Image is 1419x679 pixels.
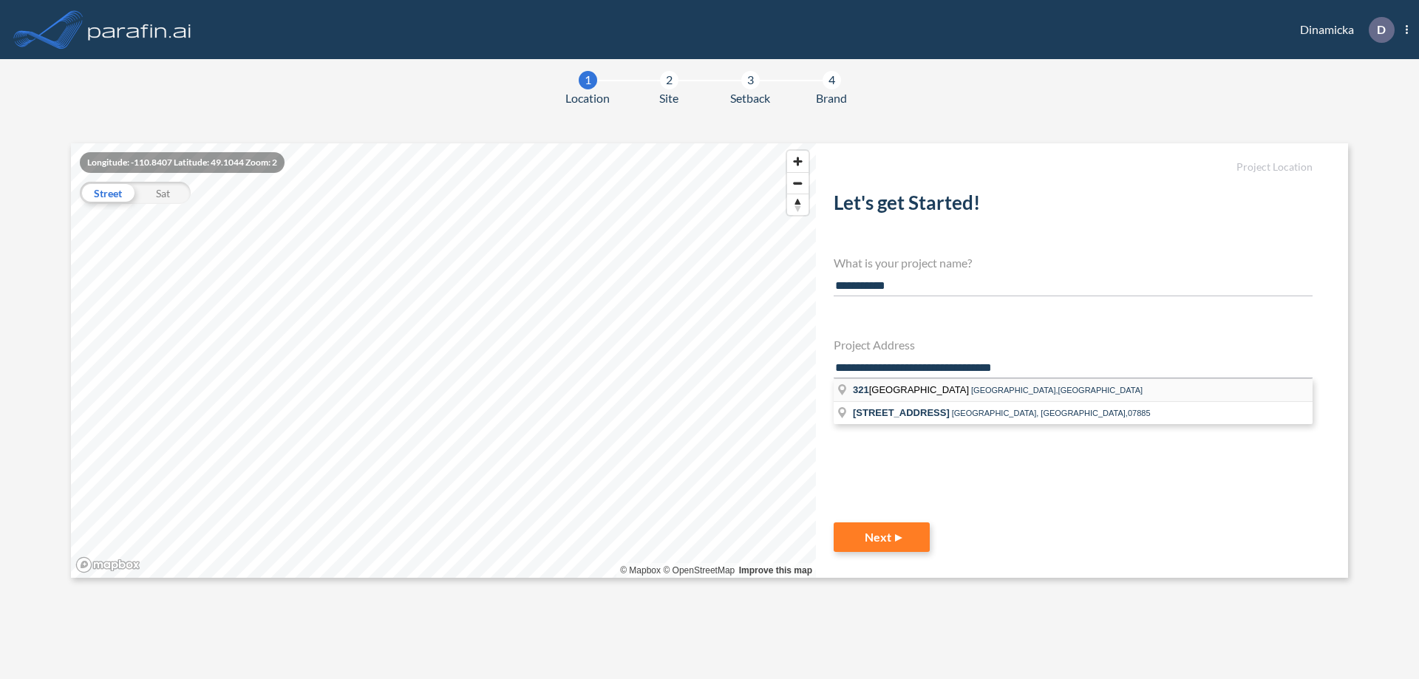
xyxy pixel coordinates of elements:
div: Dinamicka [1278,17,1408,43]
div: 4 [823,71,841,89]
span: [STREET_ADDRESS] [853,407,950,418]
div: 2 [660,71,678,89]
p: D [1377,23,1386,36]
a: Mapbox homepage [75,556,140,573]
span: Site [659,89,678,107]
span: Zoom out [787,173,809,194]
div: Longitude: -110.8407 Latitude: 49.1044 Zoom: 2 [80,152,285,173]
button: Next [834,522,930,552]
span: Brand [816,89,847,107]
div: Sat [135,182,191,204]
span: 321 [853,384,869,395]
span: [GEOGRAPHIC_DATA], [GEOGRAPHIC_DATA],07885 [952,409,1151,417]
span: [GEOGRAPHIC_DATA] [853,384,971,395]
button: Reset bearing to north [787,194,809,215]
span: Location [565,89,610,107]
a: OpenStreetMap [663,565,735,576]
span: Setback [730,89,770,107]
img: logo [85,15,194,44]
button: Zoom in [787,151,809,172]
span: [GEOGRAPHIC_DATA],[GEOGRAPHIC_DATA] [971,386,1143,395]
a: Improve this map [739,565,812,576]
h2: Let's get Started! [834,191,1313,220]
h4: What is your project name? [834,256,1313,270]
canvas: Map [71,143,816,578]
button: Zoom out [787,172,809,194]
div: 3 [741,71,760,89]
h5: Project Location [834,161,1313,174]
div: Street [80,182,135,204]
h4: Project Address [834,338,1313,352]
a: Mapbox [620,565,661,576]
div: 1 [579,71,597,89]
